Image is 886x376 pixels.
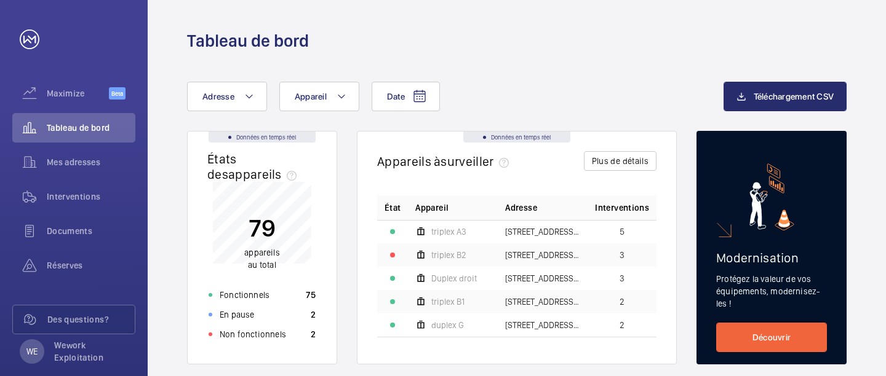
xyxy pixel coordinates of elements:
[754,92,834,101] span: Téléchargement CSV
[431,297,465,306] span: triplex B1
[47,313,135,326] span: Des questions?
[431,227,466,236] span: triplex A3
[47,122,135,134] span: Tableau de bord
[202,92,234,101] span: Adresse
[311,308,316,321] p: 2
[228,166,301,182] span: appareils
[372,82,440,111] button: Date
[279,82,359,111] button: Appareil
[724,82,847,111] button: Téléchargement CSV
[47,225,135,237] span: Documents
[47,259,135,272] span: Réserves
[505,251,580,259] span: [STREET_ADDRESS] - [STREET_ADDRESS]
[620,251,625,259] span: 3
[47,156,135,168] span: Mes adresses
[749,163,794,230] img: marketing-card.svg
[505,274,580,283] span: [STREET_ADDRESS][PERSON_NAME][PERSON_NAME]
[244,248,280,257] span: appareils
[620,227,625,236] span: 5
[47,87,109,100] span: Maximize
[716,273,827,310] p: Protégez la valeur de vos équipements, modernisez-les !
[244,213,280,243] p: 79
[620,274,625,283] span: 3
[306,289,316,301] p: 75
[505,202,537,214] span: Adresse
[716,323,827,352] a: Découvrir
[505,297,580,306] span: [STREET_ADDRESS] - [STREET_ADDRESS]
[620,321,625,329] span: 2
[26,345,38,358] p: WE
[311,328,316,340] p: 2
[620,297,625,306] span: 2
[431,321,464,329] span: duplex G
[187,82,267,111] button: Adresse
[109,87,126,100] span: Beta
[207,151,301,182] h2: États des
[220,308,254,321] p: En pause
[595,202,649,214] span: Interventions
[441,154,513,169] span: surveiller
[431,274,477,283] span: Duplex droit
[47,190,135,203] span: Interventions
[385,202,401,214] p: État
[505,321,580,329] span: [STREET_ADDRESS][GEOGRAPHIC_DATA][STREET_ADDRESS]
[415,202,449,214] span: Appareil
[220,328,286,340] p: Non fonctionnels
[716,250,827,265] h2: Modernisation
[463,131,570,143] div: Données en temps réel
[584,151,657,171] button: Plus de détails
[187,29,309,52] h1: Tableau de bord
[387,92,405,101] span: Date
[295,92,327,101] span: Appareil
[431,251,466,259] span: triplex B2
[54,339,128,364] p: Wework Exploitation
[505,227,580,236] span: [STREET_ADDRESS] - [STREET_ADDRESS]
[244,246,280,271] p: au total
[220,289,269,301] p: Fonctionnels
[209,131,316,143] div: Données en temps réel
[377,154,514,169] h2: Appareils à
